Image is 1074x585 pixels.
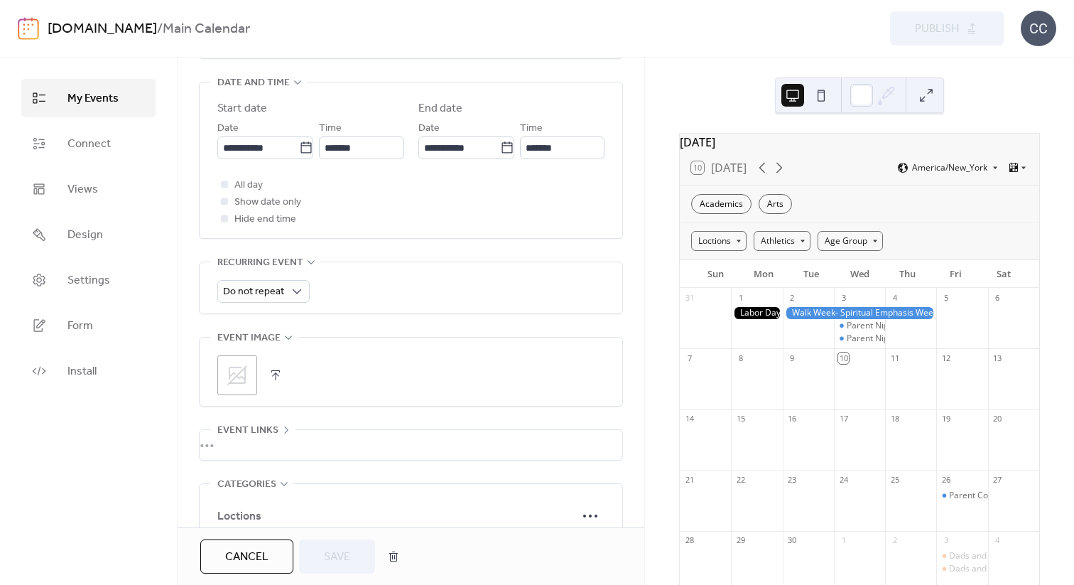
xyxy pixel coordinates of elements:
[889,414,900,424] div: 18
[691,194,752,214] div: Academics
[838,474,849,485] div: 24
[949,563,1032,575] div: Dads and Doughnuts
[940,474,951,485] div: 26
[520,120,543,137] span: Time
[48,16,157,43] a: [DOMAIN_NAME]
[1021,11,1056,46] div: CC
[684,414,695,424] div: 14
[787,414,798,424] div: 16
[234,177,263,194] span: All day
[759,194,792,214] div: Arts
[936,490,987,502] div: Parent Conferences
[936,563,987,575] div: Dads and Doughnuts
[838,292,849,303] div: 3
[932,260,980,289] div: Fri
[889,292,900,303] div: 4
[889,353,900,363] div: 11
[67,363,97,380] span: Install
[684,474,695,485] div: 21
[691,260,739,289] div: Sun
[838,353,849,363] div: 10
[200,540,293,574] button: Cancel
[834,333,885,345] div: Parent Night
[680,134,1039,151] div: [DATE]
[217,476,276,493] span: Categories
[217,120,239,137] span: Date
[217,508,576,525] span: Loctions
[735,353,746,363] div: 8
[234,194,301,211] span: Show date only
[936,550,987,562] div: Dads and Doughnuts
[18,17,39,40] img: logo
[21,352,156,390] a: Install
[67,136,111,153] span: Connect
[21,261,156,299] a: Settings
[157,16,163,43] b: /
[418,120,440,137] span: Date
[992,292,1003,303] div: 6
[217,100,267,117] div: Start date
[684,292,695,303] div: 31
[992,474,1003,485] div: 27
[225,549,268,566] span: Cancel
[67,272,110,289] span: Settings
[889,474,900,485] div: 25
[418,100,463,117] div: End date
[21,215,156,254] a: Design
[949,490,1028,502] div: Parent Conferences
[735,535,746,546] div: 29
[200,430,622,460] div: •••
[684,353,695,363] div: 7
[783,307,937,319] div: Walk Week- Spiritual Emphasis Week
[835,260,884,289] div: Wed
[163,16,250,43] b: Main Calendar
[21,170,156,208] a: Views
[912,163,987,172] span: America/New_York
[217,330,281,347] span: Event image
[940,535,951,546] div: 3
[940,414,951,424] div: 19
[884,260,932,289] div: Thu
[67,227,103,244] span: Design
[787,353,798,363] div: 9
[787,474,798,485] div: 23
[992,353,1003,363] div: 13
[217,422,278,439] span: Event links
[67,90,119,107] span: My Events
[940,353,951,363] div: 12
[834,320,885,332] div: Parent Night
[223,282,284,301] span: Do not repeat
[319,120,342,137] span: Time
[217,355,257,395] div: ;
[889,535,900,546] div: 2
[838,414,849,424] div: 17
[787,535,798,546] div: 30
[21,124,156,163] a: Connect
[67,181,98,198] span: Views
[735,292,746,303] div: 1
[735,474,746,485] div: 22
[992,414,1003,424] div: 20
[847,320,896,332] div: Parent Night
[949,550,1032,562] div: Dads and Doughnuts
[731,307,782,319] div: Labor Day - No School (Offices Closed)
[847,333,896,345] div: Parent Night
[67,318,93,335] span: Form
[234,211,296,228] span: Hide end time
[217,254,303,272] span: Recurring event
[980,260,1028,289] div: Sat
[684,535,695,546] div: 28
[788,260,836,289] div: Tue
[21,79,156,117] a: My Events
[739,260,788,289] div: Mon
[940,292,951,303] div: 5
[992,535,1003,546] div: 4
[838,535,849,546] div: 1
[21,306,156,345] a: Form
[735,414,746,424] div: 15
[787,292,798,303] div: 2
[217,75,290,92] span: Date and time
